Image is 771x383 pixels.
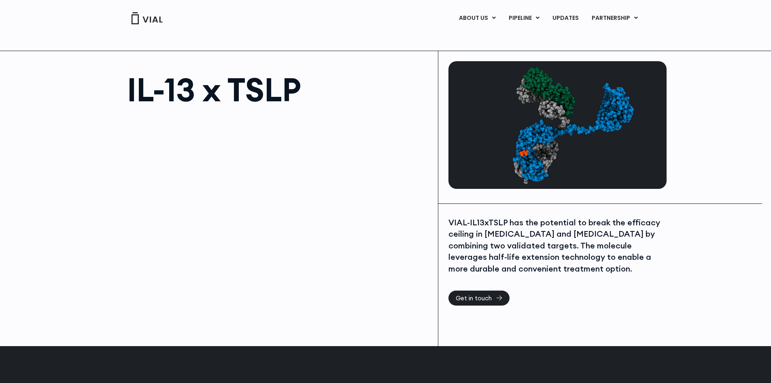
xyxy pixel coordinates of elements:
a: ABOUT USMenu Toggle [452,11,502,25]
h1: IL-13 x TSLP [127,73,430,106]
div: VIAL-IL13xTSLP has the potential to break the efficacy ceiling in [MEDICAL_DATA] and [MEDICAL_DAT... [448,217,665,275]
a: Get in touch [448,291,510,306]
img: Vial Logo [131,12,163,24]
a: PIPELINEMenu Toggle [502,11,546,25]
span: Get in touch [456,295,492,301]
a: UPDATES [546,11,585,25]
a: PARTNERSHIPMenu Toggle [585,11,644,25]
